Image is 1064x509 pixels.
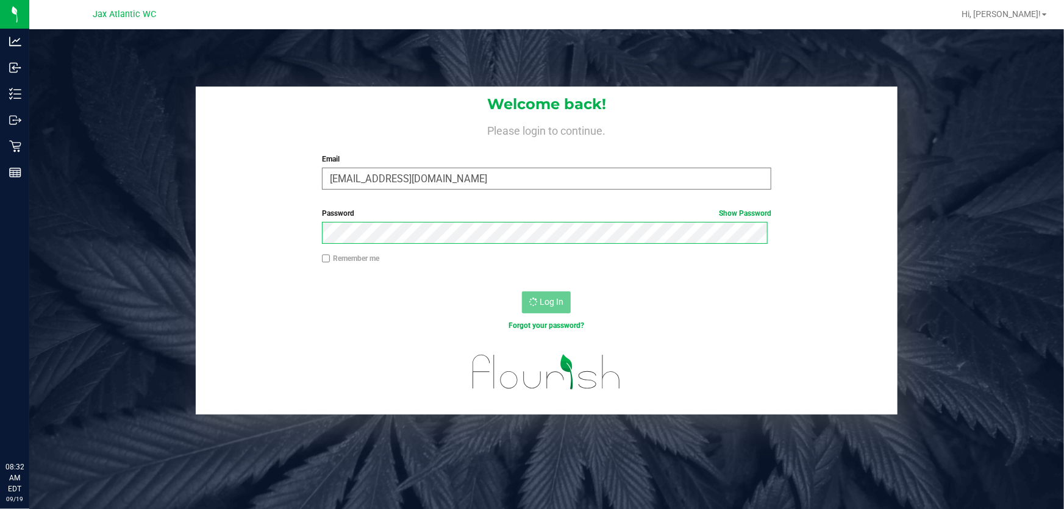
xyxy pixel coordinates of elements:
h1: Welcome back! [196,96,898,112]
img: flourish_logo.svg [459,344,635,400]
a: Forgot your password? [509,321,584,330]
inline-svg: Inbound [9,62,21,74]
span: Log In [540,297,563,307]
inline-svg: Reports [9,166,21,179]
a: Show Password [719,209,771,218]
input: Remember me [322,254,330,263]
label: Remember me [322,253,379,264]
p: 08:32 AM EDT [5,461,24,494]
span: Jax Atlantic WC [93,9,156,20]
inline-svg: Retail [9,140,21,152]
label: Email [322,154,772,165]
inline-svg: Outbound [9,114,21,126]
p: 09/19 [5,494,24,504]
inline-svg: Inventory [9,88,21,100]
button: Log In [522,291,571,313]
span: Password [322,209,354,218]
h4: Please login to continue. [196,122,898,137]
inline-svg: Analytics [9,35,21,48]
span: Hi, [PERSON_NAME]! [962,9,1041,19]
